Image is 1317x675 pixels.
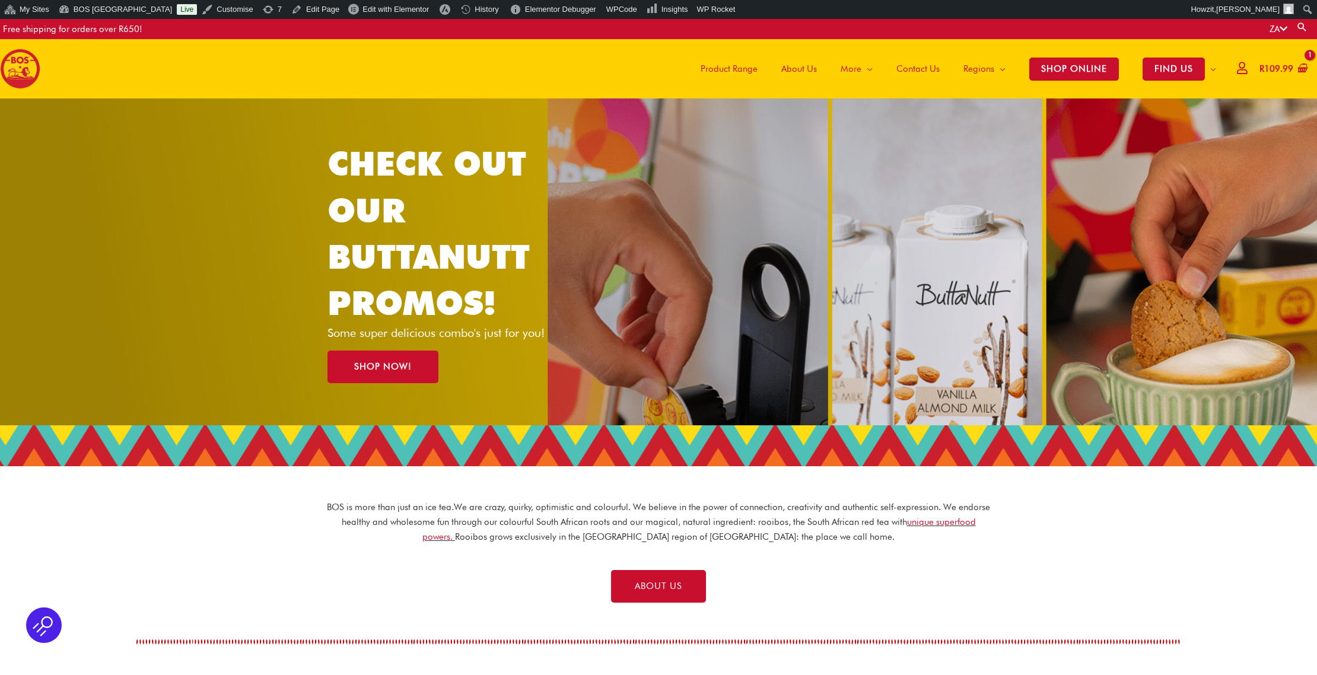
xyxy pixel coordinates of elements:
a: View Shopping Cart, 1 items [1257,56,1308,82]
span: R [1259,63,1264,74]
a: More [829,39,885,98]
a: Product Range [689,39,769,98]
span: [PERSON_NAME] [1216,5,1280,14]
a: Live [177,4,197,15]
span: FIND US [1143,58,1205,81]
span: Product Range [701,51,758,87]
span: Edit with Elementor [362,5,429,14]
span: ABOUT US [635,582,682,591]
div: Free shipping for orders over R650! [3,19,142,39]
span: SHOP NOW! [354,362,412,371]
a: unique superfood powers. [422,517,976,542]
a: SHOP ONLINE [1017,39,1131,98]
a: Contact Us [885,39,952,98]
span: Regions [963,51,994,87]
span: SHOP ONLINE [1029,58,1119,81]
a: CHECK OUT OUR BUTTANUTT PROMOS! [327,144,530,323]
a: Search button [1296,21,1308,33]
span: Contact Us [896,51,940,87]
a: SHOP NOW! [327,351,438,383]
p: Some super delicious combo's just for you! [327,327,565,339]
a: About Us [769,39,829,98]
a: ZA [1270,24,1287,34]
span: More [841,51,861,87]
span: About Us [781,51,817,87]
a: ABOUT US [611,570,706,603]
a: Regions [952,39,1017,98]
p: BOS is more than just an ice tea. We are crazy, quirky, optimistic and colourful. We believe in t... [326,500,991,544]
nav: Site Navigation [680,39,1228,98]
bdi: 109.99 [1259,63,1293,74]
